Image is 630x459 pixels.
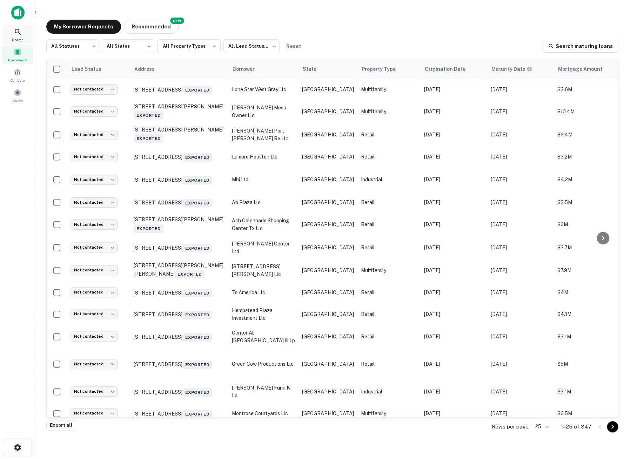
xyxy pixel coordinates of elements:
p: [PERSON_NAME] center ltd [232,240,295,255]
p: Retail [361,198,417,206]
button: My Borrower Requests [46,20,121,34]
p: [DATE] [491,410,550,417]
p: Retail [361,131,417,139]
p: Multifamily [361,266,417,274]
p: [GEOGRAPHIC_DATA] [302,388,354,396]
span: Search [12,37,24,42]
p: Retail [361,244,417,251]
span: Mortgage Amount [558,65,611,73]
p: montrose courtyards llc [232,410,295,417]
span: Saved [13,98,23,103]
button: Go to next page [607,421,618,432]
span: Exported [182,410,212,418]
p: ach colonnade shopping center tx llc [232,217,295,232]
p: [DATE] [424,388,484,396]
p: Retail [361,153,417,161]
div: Maturity dates displayed may be estimated. Please contact the lender for the most accurate maturi... [491,65,532,73]
p: [DATE] [424,198,484,206]
p: lone star west gray llc [232,86,295,93]
th: Address [130,59,228,79]
span: Exported [175,270,205,278]
p: $3.6M [557,86,621,93]
span: Maturity dates displayed may be estimated. Please contact the lender for the most accurate maturi... [491,65,541,73]
p: [GEOGRAPHIC_DATA] [302,310,354,318]
span: Exported [182,153,212,162]
div: All Lead Statuses [223,37,280,55]
span: Exported [182,199,212,207]
p: mbi ltd [232,176,295,183]
p: [STREET_ADDRESS] [134,409,225,418]
div: Not contacted [71,242,118,252]
p: [STREET_ADDRESS][PERSON_NAME][PERSON_NAME] [134,262,225,278]
p: [DATE] [491,198,550,206]
span: Borrower [233,65,264,73]
p: green cow productions llc [232,360,295,368]
p: [DATE] [491,360,550,368]
div: Contacts [2,66,33,85]
p: [GEOGRAPHIC_DATA] [302,153,354,161]
p: [STREET_ADDRESS][PERSON_NAME] llc [232,263,295,278]
span: Lead Status [71,65,110,73]
p: [GEOGRAPHIC_DATA] [302,108,354,115]
p: Multifamily [361,86,417,93]
span: Exported [182,311,212,319]
div: Not contacted [71,359,118,369]
button: Recommended [124,20,179,34]
p: [DATE] [491,86,550,93]
div: Not contacted [71,152,118,162]
span: Exported [134,111,163,120]
span: Exported [134,224,163,233]
p: $3.2M [557,153,621,161]
p: $3.1M [557,333,621,340]
iframe: Chat Widget [595,380,630,414]
p: [DATE] [424,266,484,274]
p: [GEOGRAPHIC_DATA] [302,176,354,183]
p: [DATE] [491,244,550,251]
p: [GEOGRAPHIC_DATA] [302,410,354,417]
p: $6.4M [557,131,621,139]
p: [STREET_ADDRESS][PERSON_NAME] [134,127,225,143]
p: [DATE] [491,176,550,183]
div: 25 [532,421,550,432]
p: [STREET_ADDRESS] [134,309,225,319]
a: Search [2,25,33,44]
p: [DATE] [491,333,550,340]
div: Not contacted [71,408,118,418]
p: Industrial [361,176,417,183]
p: [STREET_ADDRESS] [134,85,225,94]
p: [DATE] [491,388,550,396]
p: Industrial [361,388,417,396]
th: State [299,59,357,79]
p: Retail [361,221,417,228]
p: [GEOGRAPHIC_DATA] [302,289,354,296]
p: [DATE] [424,244,484,251]
p: $4.2M [557,176,621,183]
p: [GEOGRAPHIC_DATA] [302,333,354,340]
div: Not contacted [71,84,118,94]
span: Origination Date [425,65,475,73]
p: [STREET_ADDRESS][PERSON_NAME] [134,103,225,120]
p: [DATE] [491,221,550,228]
div: Borrowers [2,45,33,64]
span: Property Type [362,65,405,73]
span: Address [134,65,164,73]
p: [GEOGRAPHIC_DATA] [302,360,354,368]
p: [STREET_ADDRESS] [134,243,225,252]
div: Not contacted [71,220,118,230]
div: Not contacted [71,130,118,140]
a: Search maturing loans [542,40,619,53]
p: [GEOGRAPHIC_DATA] [302,266,354,274]
p: center at [GEOGRAPHIC_DATA] iii lp [232,329,295,344]
p: Multifamily [361,108,417,115]
p: $5M [557,360,621,368]
span: Exported [182,388,212,397]
div: All Statuses [46,37,99,55]
div: Not contacted [71,106,118,116]
p: $10.4M [557,108,621,115]
p: [DATE] [424,410,484,417]
span: Exported [182,333,212,342]
p: [DATE] [424,86,484,93]
p: [STREET_ADDRESS] [134,332,225,342]
p: Rows per page: [492,423,530,431]
span: Contacts [11,77,25,83]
